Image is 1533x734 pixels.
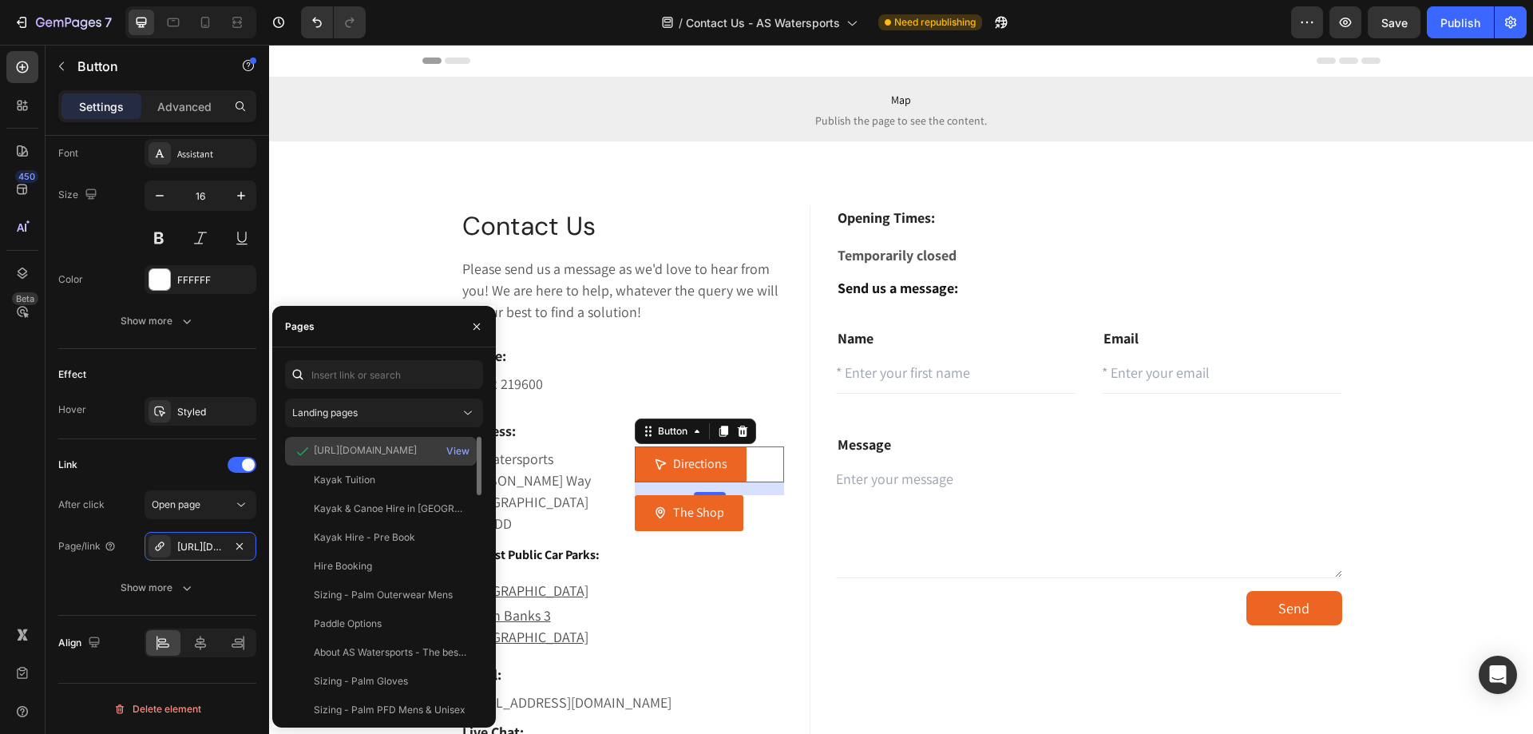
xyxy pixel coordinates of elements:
[6,6,119,38] button: 7
[314,645,467,660] div: About AS Watersports - The best watersports shop in [GEOGRAPHIC_DATA]!
[285,319,315,334] div: Pages
[58,573,256,602] button: Show more
[314,443,417,458] div: [URL][DOMAIN_NAME]
[12,292,38,305] div: Beta
[1368,6,1420,38] button: Save
[121,313,195,329] div: Show more
[404,457,455,480] div: The Shop
[314,588,453,602] div: Sizing - Palm Outerwear Mens
[152,498,200,510] span: Open page
[58,367,86,382] div: Effect
[177,147,252,161] div: Assistant
[894,15,976,30] span: Need republishing
[292,407,358,419] span: Landing pages
[58,146,78,161] div: Font
[314,617,382,631] div: Paddle Options
[568,162,1109,184] p: Opening Times:
[58,498,105,512] div: After click
[145,490,256,519] button: Open page
[314,674,408,688] div: Sizing - Palm Gloves
[58,403,86,417] div: Hover
[1009,553,1040,574] div: Send
[679,14,683,31] span: /
[686,14,840,31] span: Contact Us - AS Watersports
[567,307,807,349] input: * Enter your first name
[58,539,117,553] div: Page/link
[834,283,1072,304] p: email
[314,502,467,516] div: Kayak & Canoe Hire in [GEOGRAPHIC_DATA] – AS Watersports
[157,98,212,115] p: Advanced
[568,232,1109,254] p: Send us a message:
[58,272,83,287] div: Color
[314,703,465,717] div: Sizing - Palm PFD Mens & Unisex
[193,647,514,669] p: [EMAIL_ADDRESS][DOMAIN_NAME]
[269,45,1533,734] iframe: Design area
[105,13,112,32] p: 7
[1381,16,1408,30] span: Save
[58,458,77,472] div: Link
[193,676,514,698] p: Live Chat:
[77,57,213,76] p: Button
[177,405,252,419] div: Styled
[79,98,124,115] p: Settings
[121,580,195,596] div: Show more
[446,440,470,462] button: View
[58,696,256,722] button: Delete element
[1440,14,1480,31] div: Publish
[177,273,252,288] div: FFFFFF
[58,184,101,206] div: Size
[314,530,415,545] div: Kayak Hire - Pre Book
[193,619,514,641] p: Email:
[314,559,372,573] div: Hire Booking
[314,473,375,487] div: Kayak Tuition
[833,307,1073,349] input: * Enter your email
[404,408,458,431] div: Directions
[366,450,474,486] a: The Shop
[1479,656,1517,694] div: Open Intercom Messenger
[568,389,1071,411] p: message
[977,546,1073,581] button: Send
[177,540,224,554] div: [URL][DOMAIN_NAME]
[568,283,806,304] p: name
[386,379,422,394] div: Button
[1427,6,1494,38] button: Publish
[15,170,38,183] div: 450
[446,444,469,458] div: View
[58,307,256,335] button: Show more
[568,201,687,220] strong: Temporarily closed
[58,633,104,654] div: Align
[285,399,483,427] button: Landing pages
[366,402,477,438] a: Directions
[113,700,201,719] div: Delete element
[285,360,483,389] input: Insert link or search
[301,6,366,38] div: Undo/Redo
